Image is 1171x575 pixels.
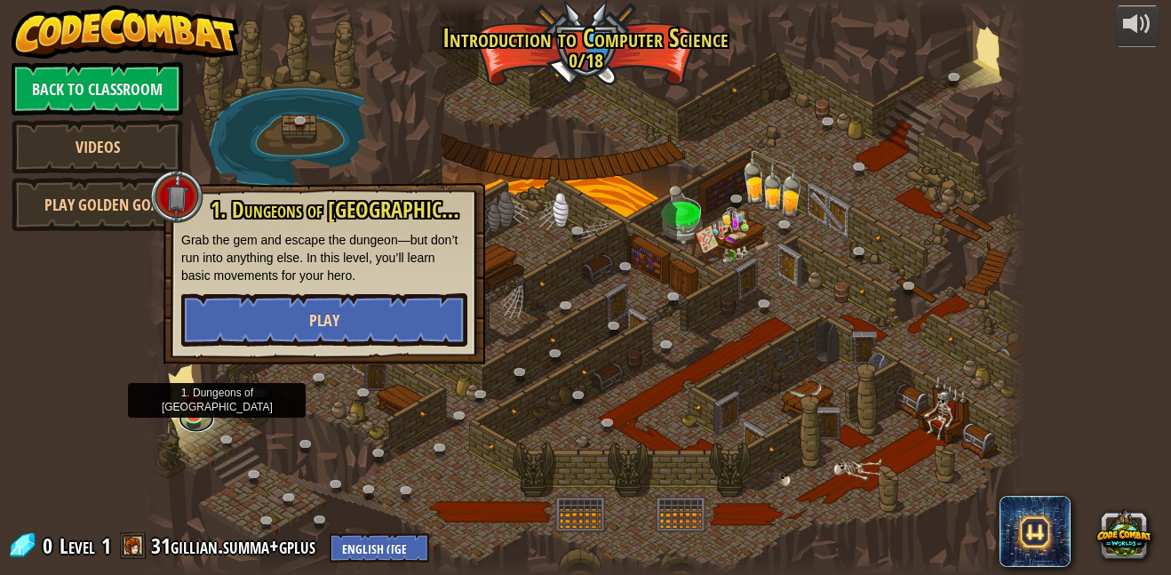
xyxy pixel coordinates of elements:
span: 1 [101,531,111,560]
a: 31gillian.summa+gplus [151,531,321,560]
img: CodeCombat - Learn how to code by playing a game [12,5,239,59]
button: Play [181,293,467,347]
button: Adjust volume [1115,5,1159,47]
a: Back to Classroom [12,62,183,116]
span: Level [60,531,95,561]
img: level-banner-unstarted.png [184,382,204,418]
a: Play Golden Goal [12,178,198,231]
span: Play [309,309,339,331]
p: Grab the gem and escape the dungeon—but don’t run into anything else. In this level, you’ll learn... [181,231,467,284]
span: 0 [43,531,58,560]
a: Videos [12,120,183,173]
span: 1. Dungeons of [GEOGRAPHIC_DATA] [211,195,499,225]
